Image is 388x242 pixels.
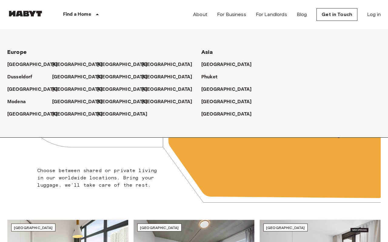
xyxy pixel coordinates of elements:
[217,11,246,18] a: For Business
[201,98,258,106] a: [GEOGRAPHIC_DATA]
[7,86,58,93] p: [GEOGRAPHIC_DATA]
[201,111,252,118] p: [GEOGRAPHIC_DATA]
[316,8,357,21] a: Get in Touch
[7,74,32,81] p: Dusseldorf
[201,49,213,55] span: Asia
[52,111,103,118] p: [GEOGRAPHIC_DATA]
[193,11,207,18] a: About
[52,61,103,68] p: [GEOGRAPHIC_DATA]
[97,111,148,118] p: [GEOGRAPHIC_DATA]
[140,225,179,230] span: [GEOGRAPHIC_DATA]
[97,86,154,93] a: [GEOGRAPHIC_DATA]
[52,74,109,81] a: [GEOGRAPHIC_DATA]
[142,86,199,93] a: [GEOGRAPHIC_DATA]
[201,61,252,68] p: [GEOGRAPHIC_DATA]
[201,74,217,81] p: Phuket
[201,86,252,93] p: [GEOGRAPHIC_DATA]
[213,84,371,146] p: Unlock your next move.
[201,61,258,68] a: [GEOGRAPHIC_DATA]
[266,225,305,230] span: [GEOGRAPHIC_DATA]
[142,98,199,106] a: [GEOGRAPHIC_DATA]
[7,61,58,68] p: [GEOGRAPHIC_DATA]
[97,74,154,81] a: [GEOGRAPHIC_DATA]
[97,61,154,68] a: [GEOGRAPHIC_DATA]
[97,61,148,68] p: [GEOGRAPHIC_DATA]
[142,86,192,93] p: [GEOGRAPHIC_DATA]
[52,86,109,93] a: [GEOGRAPHIC_DATA]
[367,11,381,18] a: Log in
[52,111,109,118] a: [GEOGRAPHIC_DATA]
[201,98,252,106] p: [GEOGRAPHIC_DATA]
[14,225,53,230] span: [GEOGRAPHIC_DATA]
[52,74,103,81] p: [GEOGRAPHIC_DATA]
[142,74,199,81] a: [GEOGRAPHIC_DATA]
[97,98,148,106] p: [GEOGRAPHIC_DATA]
[52,61,109,68] a: [GEOGRAPHIC_DATA]
[63,11,91,18] p: Find a Home
[37,167,161,189] p: Choose between shared or private living in our worldwide locations. Bring your luggage, we'll tak...
[7,98,32,106] a: Modena
[7,61,64,68] a: [GEOGRAPHIC_DATA]
[201,111,258,118] a: [GEOGRAPHIC_DATA]
[201,86,258,93] a: [GEOGRAPHIC_DATA]
[7,98,26,106] p: Modena
[52,98,109,106] a: [GEOGRAPHIC_DATA]
[7,11,44,17] img: Habyt
[142,74,192,81] p: [GEOGRAPHIC_DATA]
[297,11,307,18] a: Blog
[7,111,64,118] a: [GEOGRAPHIC_DATA]
[52,98,103,106] p: [GEOGRAPHIC_DATA]
[7,49,27,55] span: Europe
[52,86,103,93] p: [GEOGRAPHIC_DATA]
[97,86,148,93] p: [GEOGRAPHIC_DATA]
[97,111,154,118] a: [GEOGRAPHIC_DATA]
[7,111,58,118] p: [GEOGRAPHIC_DATA]
[7,86,64,93] a: [GEOGRAPHIC_DATA]
[256,11,287,18] a: For Landlords
[142,61,199,68] a: [GEOGRAPHIC_DATA]
[142,61,192,68] p: [GEOGRAPHIC_DATA]
[97,74,148,81] p: [GEOGRAPHIC_DATA]
[142,98,192,106] p: [GEOGRAPHIC_DATA]
[97,98,154,106] a: [GEOGRAPHIC_DATA]
[201,74,223,81] a: Phuket
[7,74,38,81] a: Dusseldorf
